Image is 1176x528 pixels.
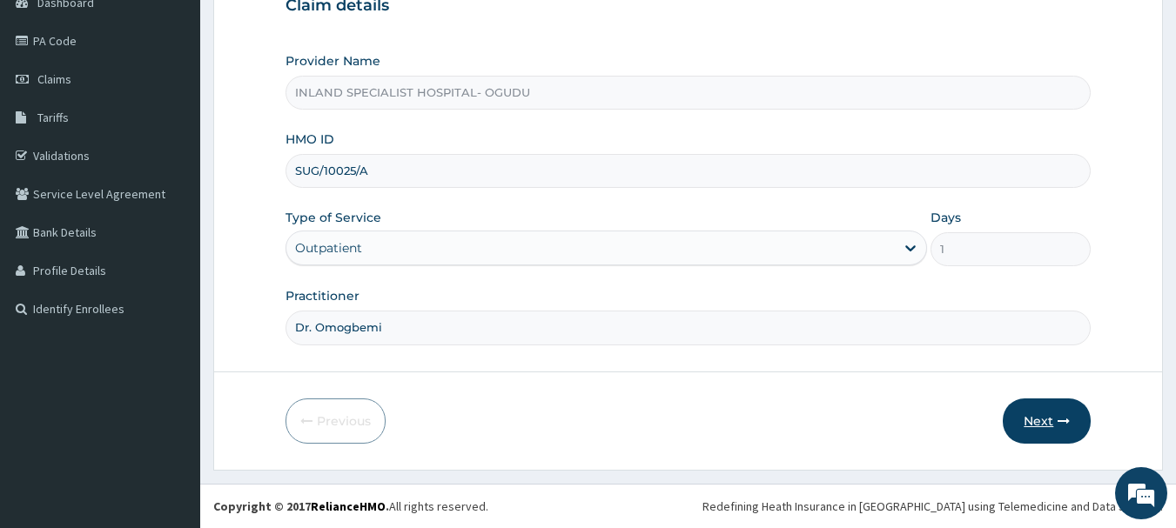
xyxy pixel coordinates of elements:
div: Outpatient [295,239,362,257]
button: Previous [286,398,386,444]
span: Tariffs [37,110,69,125]
textarea: Type your message and hit 'Enter' [9,347,332,408]
img: d_794563401_company_1708531726252_794563401 [32,87,71,130]
label: Type of Service [286,209,381,226]
span: Claims [37,71,71,87]
label: HMO ID [286,130,334,148]
input: Enter Name [286,311,1092,344]
div: Redefining Heath Insurance in [GEOGRAPHIC_DATA] using Telemedicine and Data Science! [702,498,1163,515]
footer: All rights reserved. [200,484,1176,528]
span: We're online! [101,155,240,331]
label: Days [931,209,961,226]
div: Chat with us now [91,97,292,120]
label: Practitioner [286,287,360,304]
strong: Copyright © 2017 . [213,498,389,514]
label: Provider Name [286,52,380,70]
a: RelianceHMO [311,498,386,514]
button: Next [1003,398,1091,444]
div: Minimize live chat window [286,9,327,50]
input: Enter HMO ID [286,154,1092,188]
